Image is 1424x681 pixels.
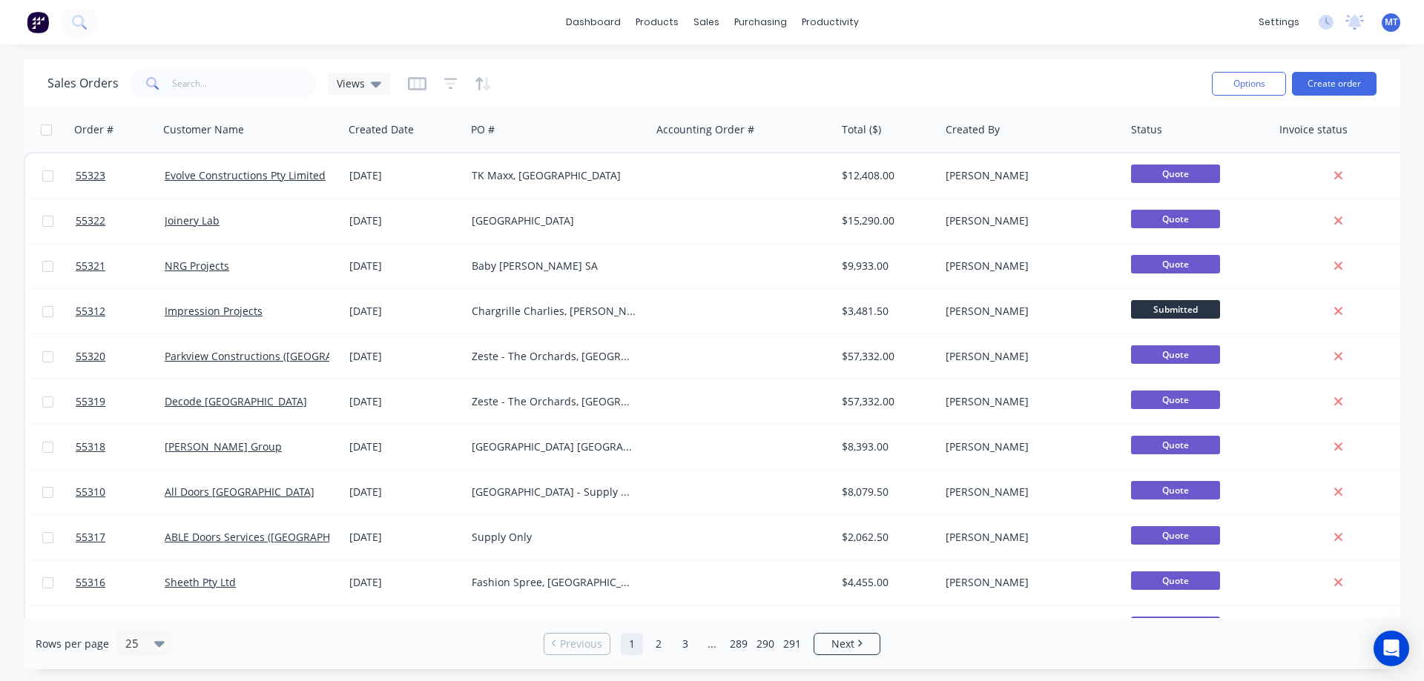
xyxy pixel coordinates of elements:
div: productivity [794,11,866,33]
div: $9,933.00 [842,259,929,273]
span: Next [831,637,854,651]
div: [PERSON_NAME] [946,575,1110,590]
a: Jump forward [701,633,723,655]
input: Search... [172,69,317,99]
span: Quote [1131,571,1220,590]
span: Quote [1131,481,1220,499]
a: Next page [814,637,880,651]
span: Quote [1131,436,1220,454]
div: [GEOGRAPHIC_DATA] - Supply Only [472,485,636,499]
div: settings [1251,11,1307,33]
div: [PERSON_NAME] [946,349,1110,364]
div: sales [686,11,727,33]
div: Zeste - The Orchards, [GEOGRAPHIC_DATA] [GEOGRAPHIC_DATA] [472,394,636,409]
span: Submitted [1131,300,1220,319]
div: $4,455.00 [842,575,929,590]
a: [PERSON_NAME] Group [165,439,282,454]
div: [DATE] [349,394,460,409]
div: $3,481.50 [842,304,929,319]
ul: Pagination [538,633,886,655]
div: Invoice status [1279,122,1348,137]
div: [GEOGRAPHIC_DATA] [GEOGRAPHIC_DATA] [472,439,636,454]
div: [DATE] [349,530,460,545]
a: dashboard [558,11,628,33]
div: [PERSON_NAME] [946,439,1110,454]
span: 55323 [76,168,105,183]
span: Views [337,76,365,91]
span: 55310 [76,485,105,499]
a: 55314 [76,605,165,650]
div: Created Date [349,122,414,137]
div: [PERSON_NAME] [946,259,1110,273]
div: PO # [471,122,495,137]
span: 55319 [76,394,105,409]
div: [DATE] [349,259,460,273]
a: 55319 [76,379,165,424]
a: Previous page [544,637,610,651]
a: 55320 [76,334,165,379]
a: 55310 [76,470,165,514]
div: TK Maxx, [GEOGRAPHIC_DATA] [472,168,636,183]
span: Quote [1131,391,1220,409]
div: [DATE] [349,349,460,364]
div: products [628,11,686,33]
div: Open Intercom Messenger [1374,631,1409,666]
div: Baby [PERSON_NAME] SA [472,259,636,273]
span: MT [1385,16,1398,29]
h1: Sales Orders [47,76,119,90]
span: 55320 [76,349,105,364]
img: Factory [27,11,49,33]
span: Quote [1131,255,1220,273]
span: 55322 [76,213,105,228]
span: Rows per page [36,637,109,651]
div: [PERSON_NAME] [946,394,1110,409]
a: Decode [GEOGRAPHIC_DATA] [165,394,307,408]
div: Order # [74,122,113,137]
div: Created By [946,122,1000,137]
a: Page 2 [647,633,670,655]
span: 55321 [76,259,105,273]
div: Chargrille Charlies, [PERSON_NAME][GEOGRAPHIC_DATA] [472,304,636,319]
a: Joinery Lab [165,213,220,227]
span: 55318 [76,439,105,454]
a: Page 1 is your current page [621,633,643,655]
a: 55312 [76,289,165,333]
span: Quote [1131,165,1220,183]
div: Accounting Order # [656,122,754,137]
div: Zeste - The Orchards, [GEOGRAPHIC_DATA] [GEOGRAPHIC_DATA] [472,349,636,364]
div: [DATE] [349,213,460,228]
span: Quote [1131,210,1220,228]
span: Previous [560,637,602,651]
div: [PERSON_NAME] [946,485,1110,499]
div: purchasing [727,11,794,33]
a: 55321 [76,244,165,288]
button: Create order [1292,72,1377,96]
div: Customer Name [163,122,244,137]
a: Evolve Constructions Pty Limited [165,168,326,182]
span: Quote [1131,526,1220,545]
div: $2,062.50 [842,530,929,545]
div: $8,393.00 [842,439,929,454]
a: Page 290 [754,633,777,655]
div: Total ($) [842,122,881,137]
div: [PERSON_NAME] [946,213,1110,228]
span: 55312 [76,304,105,319]
span: Quote [1131,345,1220,364]
a: ABLE Doors Services ([GEOGRAPHIC_DATA]) Pty Ltd [165,530,412,544]
div: [DATE] [349,439,460,454]
span: Quote [1131,617,1220,635]
div: $12,408.00 [842,168,929,183]
a: Impression Projects [165,304,263,318]
div: [DATE] [349,168,460,183]
a: Page 3 [674,633,696,655]
button: Options [1212,72,1286,96]
div: Fashion Spree, [GEOGRAPHIC_DATA] [472,575,636,590]
div: Supply Only [472,530,636,545]
a: Parkview Constructions ([GEOGRAPHIC_DATA]) Pty Ltd [165,349,428,363]
span: 55317 [76,530,105,545]
a: Page 291 [781,633,803,655]
div: Status [1131,122,1162,137]
div: [DATE] [349,304,460,319]
a: 55316 [76,560,165,605]
div: [GEOGRAPHIC_DATA] [472,213,636,228]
